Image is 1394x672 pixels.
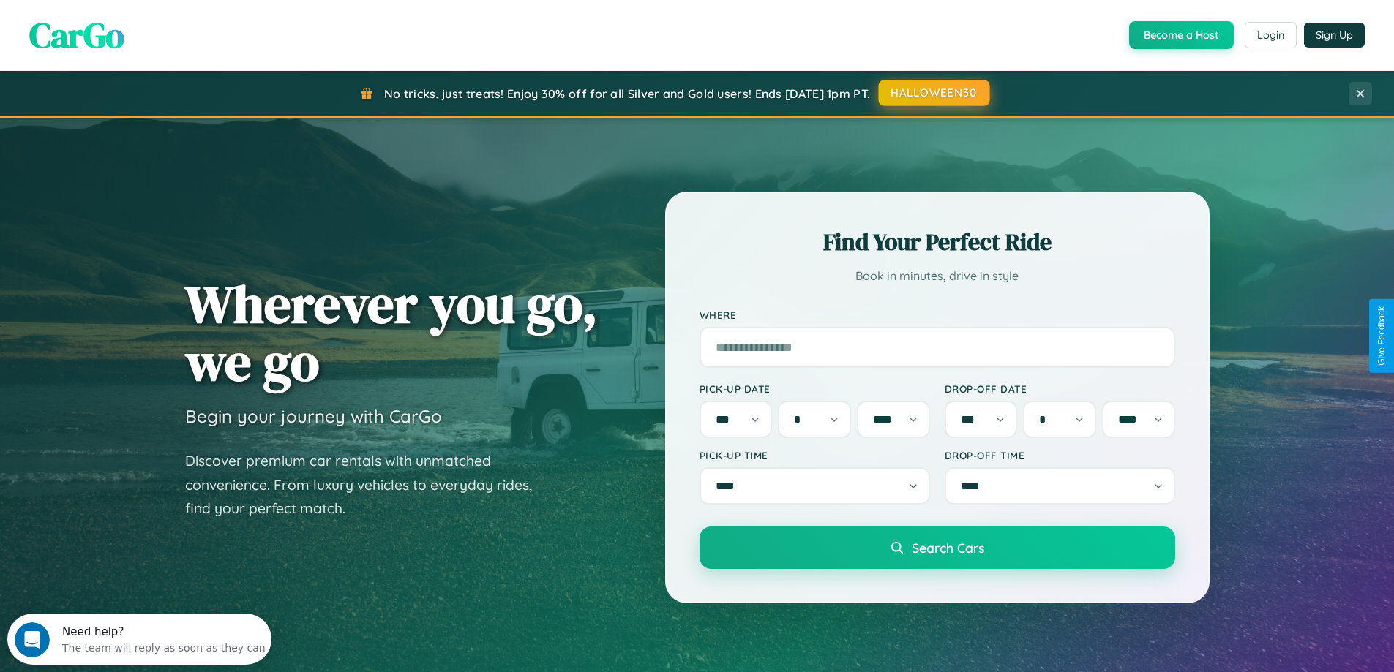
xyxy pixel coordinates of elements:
[700,382,930,395] label: Pick-up Date
[185,405,442,427] h3: Begin your journey with CarGo
[384,86,870,101] span: No tricks, just treats! Enjoy 30% off for all Silver and Gold users! Ends [DATE] 1pm PT.
[945,449,1175,461] label: Drop-off Time
[185,275,598,390] h1: Wherever you go, we go
[879,80,990,106] button: HALLOWEEN30
[700,309,1175,321] label: Where
[15,622,50,657] iframe: Intercom live chat
[7,614,271,665] iframe: Intercom live chat discovery launcher
[185,449,551,521] p: Discover premium car rentals with unmatched convenience. From luxury vehicles to everyday rides, ...
[6,6,272,46] div: Open Intercom Messenger
[700,449,930,461] label: Pick-up Time
[912,540,984,556] span: Search Cars
[55,24,258,39] div: The team will reply as soon as they can
[1129,21,1234,49] button: Become a Host
[1245,22,1297,48] button: Login
[1304,23,1365,48] button: Sign Up
[700,226,1175,258] h2: Find Your Perfect Ride
[29,11,124,59] span: CarGo
[700,526,1175,569] button: Search Cars
[55,12,258,24] div: Need help?
[700,265,1175,287] p: Book in minutes, drive in style
[945,382,1175,395] label: Drop-off Date
[1376,306,1387,366] div: Give Feedback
